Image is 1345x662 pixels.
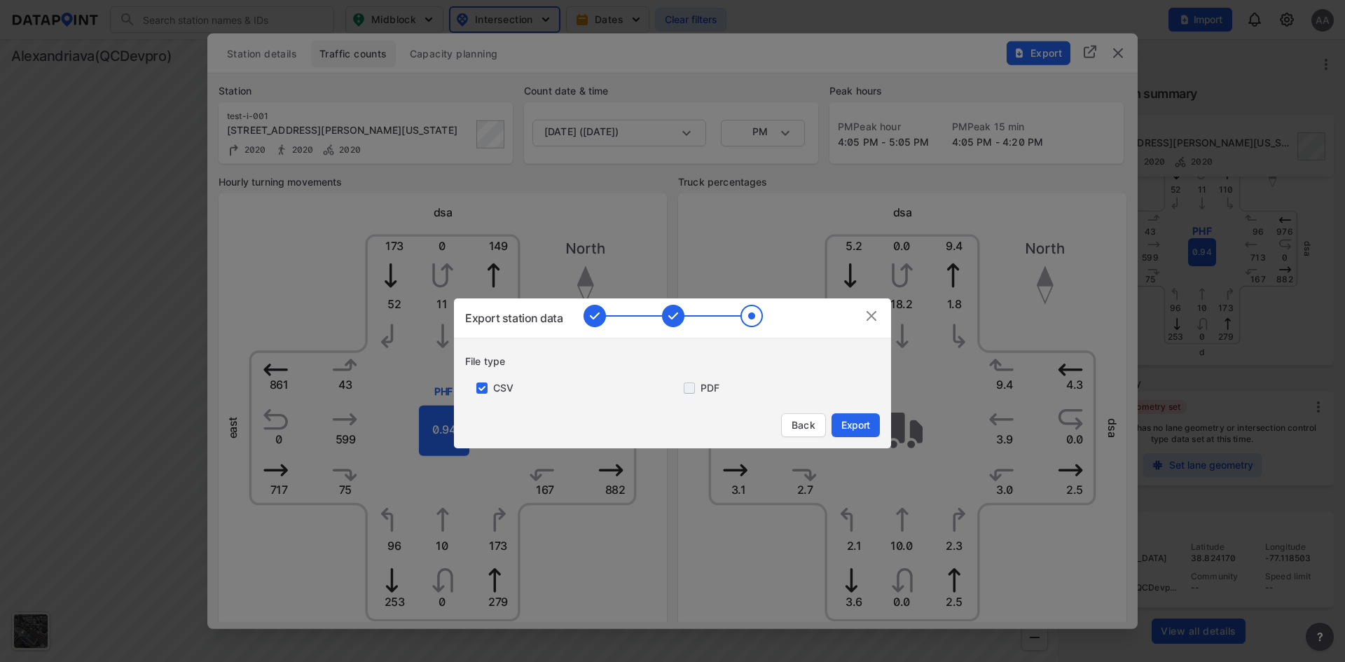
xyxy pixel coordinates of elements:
label: CSV [493,381,513,395]
label: PDF [701,381,719,395]
span: Export [840,418,871,432]
img: IvGo9hDFjq0U70AQfCTEoVEAFwAAAAASUVORK5CYII= [863,308,880,324]
img: 1r8AAAAASUVORK5CYII= [584,305,763,327]
div: File type [465,354,891,368]
div: Export station data [465,310,563,326]
span: Back [790,418,817,432]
